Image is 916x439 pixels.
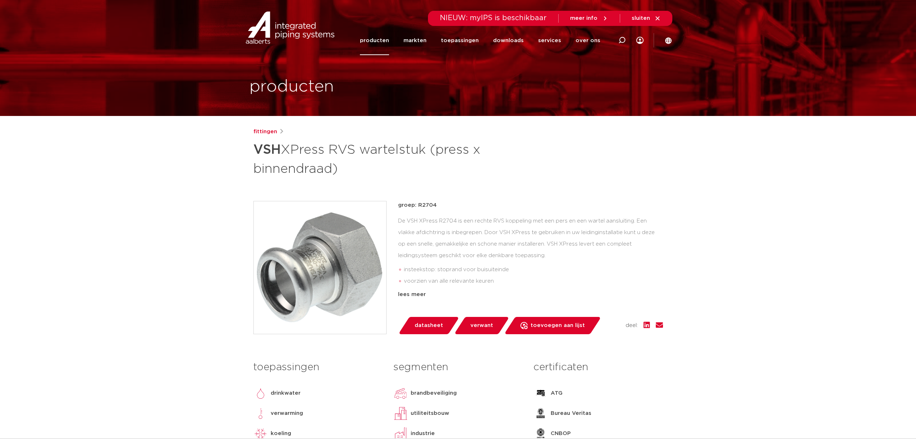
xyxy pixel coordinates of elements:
img: Product Image for VSH XPress RVS wartelstuk (press x binnendraad) [254,201,386,334]
strong: VSH [253,143,281,156]
p: drinkwater [271,389,301,398]
span: toevoegen aan lijst [531,320,585,331]
h3: toepassingen [253,360,383,375]
span: datasheet [415,320,443,331]
p: utiliteitsbouw [411,409,449,418]
span: deel: [626,321,638,330]
a: services [538,26,561,55]
p: Bureau Veritas [551,409,591,418]
nav: Menu [360,26,600,55]
li: Leak Before Pressed-functie [404,287,663,299]
a: datasheet [398,317,459,334]
li: voorzien van alle relevante keuren [404,276,663,287]
img: Bureau Veritas [533,406,548,421]
a: toepassingen [441,26,479,55]
img: utiliteitsbouw [393,406,408,421]
img: ATG [533,386,548,400]
a: downloads [493,26,524,55]
img: verwarming [253,406,268,421]
div: my IPS [636,26,644,55]
h3: certificaten [533,360,663,375]
a: fittingen [253,127,277,136]
a: markten [403,26,427,55]
span: NIEUW: myIPS is beschikbaar [440,14,547,22]
a: sluiten [632,15,661,22]
p: ATG [551,389,563,398]
p: brandbeveiliging [411,389,457,398]
span: verwant [470,320,493,331]
li: insteekstop: stoprand voor buisuiteinde [404,264,663,276]
p: koeling [271,429,291,438]
span: sluiten [632,15,650,21]
span: meer info [570,15,597,21]
h3: segmenten [393,360,523,375]
a: over ons [576,26,600,55]
img: drinkwater [253,386,268,400]
a: verwant [454,317,509,334]
p: groep: R2704 [398,201,663,210]
p: industrie [411,429,435,438]
div: De VSH XPress R2704 is een rechte RVS koppeling met een pers en een wartel aansluiting. Een vlakk... [398,215,663,287]
a: meer info [570,15,608,22]
h1: XPress RVS wartelstuk (press x binnendraad) [253,139,524,178]
p: verwarming [271,409,303,418]
a: producten [360,26,389,55]
h1: producten [249,75,334,98]
p: CNBOP [551,429,571,438]
img: brandbeveiliging [393,386,408,400]
div: lees meer [398,290,663,299]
